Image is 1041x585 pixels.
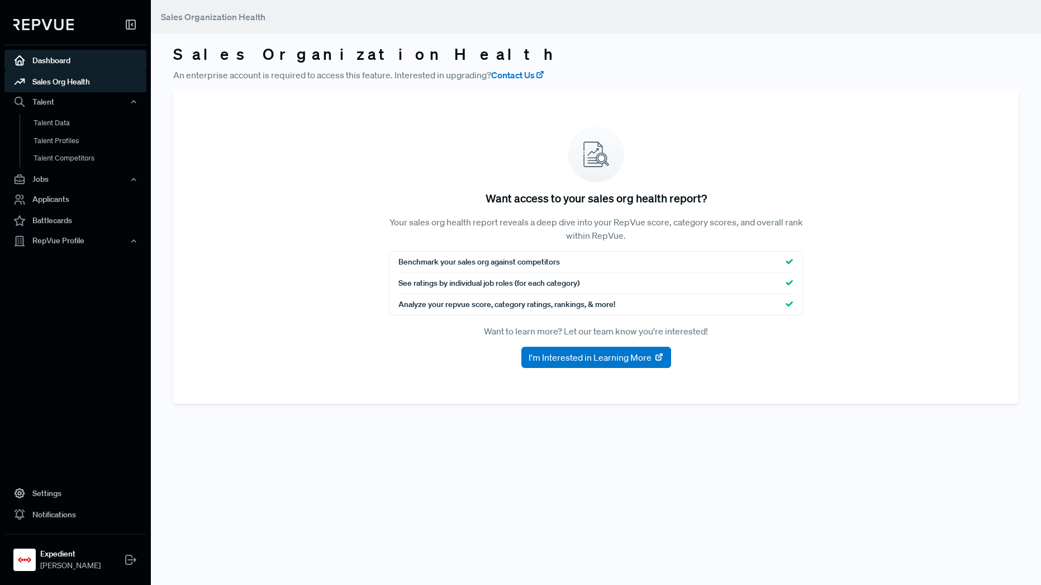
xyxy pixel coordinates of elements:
[4,534,146,576] a: ExpedientExpedient[PERSON_NAME]
[521,347,671,368] button: I'm Interested in Learning More
[4,504,146,525] a: Notifications
[4,483,146,504] a: Settings
[20,149,161,167] a: Talent Competitors
[40,560,101,572] span: [PERSON_NAME]
[4,50,146,71] a: Dashboard
[20,114,161,132] a: Talent Data
[486,191,707,205] h5: Want access to your sales org health report?
[20,132,161,150] a: Talent Profiles
[398,299,615,310] span: Analyze your repvue score, category ratings, rankings, & more!
[529,351,652,364] span: I'm Interested in Learning More
[389,215,803,242] p: Your sales org health report reveals a deep dive into your RepVue score, category scores, and ove...
[398,277,579,289] span: See ratings by individual job roles (for each category)
[4,232,146,251] button: RepVue Profile
[161,11,265,22] span: Sales Organization Health
[173,68,1019,82] p: An enterprise account is required to access this feature. Interested in upgrading?
[173,45,1019,64] h3: Sales Organization Health
[40,548,101,560] strong: Expedient
[4,92,146,111] button: Talent
[4,210,146,232] a: Battlecards
[491,68,545,82] a: Contact Us
[398,256,560,268] span: Benchmark your sales org against competitors
[389,324,803,338] p: Want to learn more? Let our team know you're interested!
[13,19,74,30] img: RepVue
[4,170,146,189] button: Jobs
[16,551,34,569] img: Expedient
[4,71,146,92] a: Sales Org Health
[4,189,146,210] a: Applicants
